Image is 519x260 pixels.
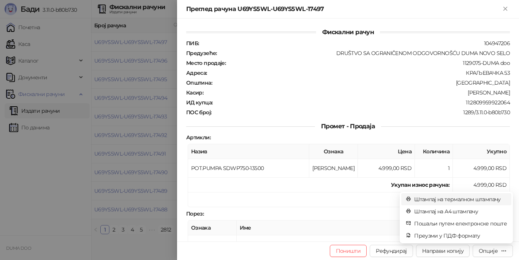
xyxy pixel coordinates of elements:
[453,144,510,159] th: Укупно
[315,123,381,130] span: Промет - Продаја
[188,235,237,254] td: [PERSON_NAME]
[422,247,464,254] span: Направи копију
[186,79,212,86] strong: Општина :
[414,219,507,228] span: Пошаљи путем електронске поште
[414,207,507,216] span: Штампај на А4 штампачу
[188,144,309,159] th: Назив
[186,5,501,14] div: Преглед рачуна U69YS5WL-U69YS5WL-17497
[208,69,511,76] div: КРАЉЕВАЧКА 53
[414,195,507,203] span: Штампај на термалном штампачу
[501,5,510,14] button: Close
[218,50,511,57] div: DRUŠTVO SA OGRANIČENOM ODGOVORNOŠĆU DUMA NOVO SELO
[309,144,358,159] th: Ознака
[330,245,367,257] button: Поништи
[186,99,212,106] strong: ИД купца :
[237,221,422,235] th: Име
[415,144,453,159] th: Количина
[237,235,422,254] td: О-ПДВ
[204,89,511,96] div: [PERSON_NAME]
[370,245,413,257] button: Рефундирај
[473,245,513,257] button: Опције
[391,181,449,188] strong: Укупан износ рачуна :
[188,221,237,235] th: Ознака
[186,60,226,66] strong: Место продаје :
[186,109,211,116] strong: ПОС број :
[212,109,511,116] div: 1289/3.11.0-b80b730
[186,89,203,96] strong: Касир :
[453,178,510,192] td: 4.999,00 RSD
[186,50,217,57] strong: Предузеће :
[186,210,204,217] strong: Порез :
[453,159,510,178] td: 4.999,00 RSD
[186,40,199,47] strong: ПИБ :
[416,245,470,257] button: Направи копију
[479,247,498,254] div: Опције
[226,60,511,66] div: 1129075-DUMA doo
[415,159,453,178] td: 1
[188,159,309,178] td: POT.PUMPA SDWP750-13500
[316,28,380,36] span: Фискални рачун
[309,159,358,178] td: [PERSON_NAME]
[358,144,415,159] th: Цена
[199,40,511,47] div: 104947206
[414,232,507,240] span: Преузми у ПДФ формату
[213,99,511,106] div: 11:2809959922064
[186,134,210,141] strong: Артикли :
[213,79,511,86] div: [GEOGRAPHIC_DATA]
[186,69,207,76] strong: Адреса :
[358,159,415,178] td: 4.999,00 RSD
